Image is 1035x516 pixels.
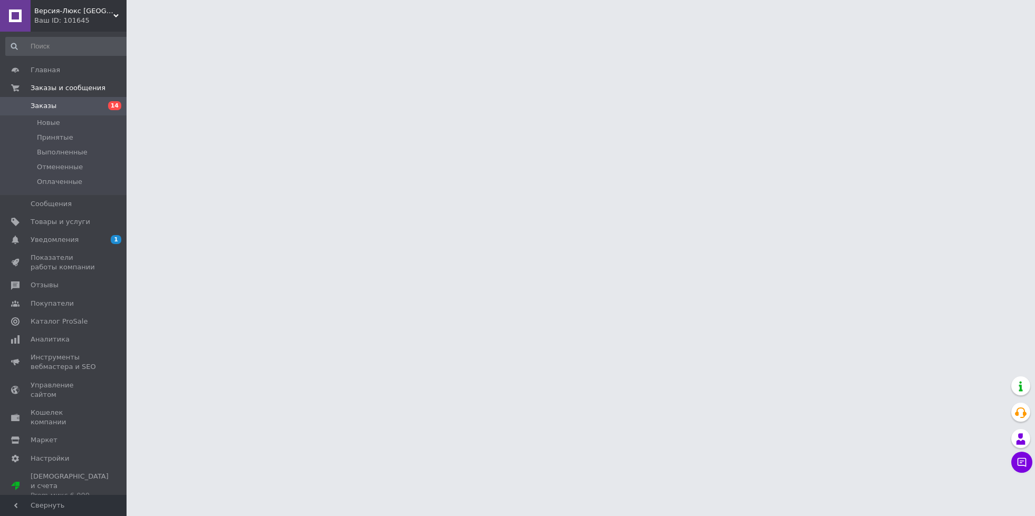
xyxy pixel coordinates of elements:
[31,472,109,501] span: [DEMOGRAPHIC_DATA] и счета
[37,133,73,142] span: Принятые
[31,408,98,427] span: Кошелек компании
[31,199,72,209] span: Сообщения
[108,101,121,110] span: 14
[31,83,105,93] span: Заказы и сообщения
[31,335,70,344] span: Аналитика
[111,235,121,244] span: 1
[31,235,79,245] span: Уведомления
[31,353,98,372] span: Инструменты вебмастера и SEO
[37,177,82,187] span: Оплаченные
[31,65,60,75] span: Главная
[31,101,56,111] span: Заказы
[37,148,88,157] span: Выполненные
[31,280,59,290] span: Отзывы
[1011,452,1032,473] button: Чат с покупателем
[34,6,113,16] span: Версия-Люкс Киев
[31,253,98,272] span: Показатели работы компании
[31,217,90,227] span: Товары и услуги
[5,37,130,56] input: Поиск
[34,16,127,25] div: Ваш ID: 101645
[31,491,109,500] div: Prom микс 6 000
[31,299,74,308] span: Покупатели
[31,454,69,463] span: Настройки
[31,381,98,400] span: Управление сайтом
[37,118,60,128] span: Новые
[37,162,83,172] span: Отмененные
[31,435,57,445] span: Маркет
[31,317,88,326] span: Каталог ProSale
